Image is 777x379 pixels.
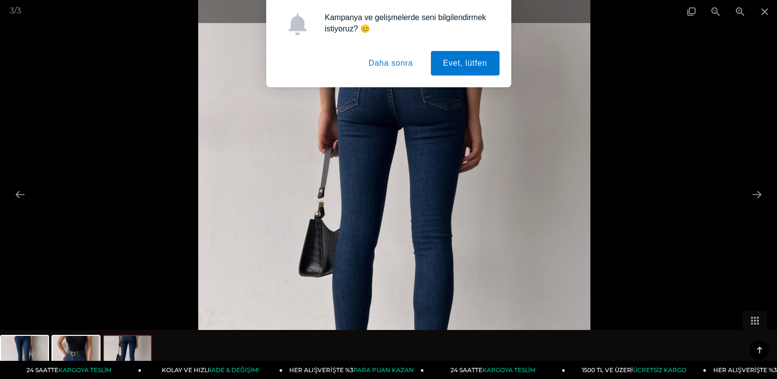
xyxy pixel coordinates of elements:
img: likrali-yuksek-bel-dar-paca-cayla-kadi-94-d82.jpg [52,336,100,373]
a: HER ALIŞVERİŞTE %3PARA PUAN KAZAN [283,361,424,379]
button: Evet, lütfen [431,51,500,76]
span: PARA PUAN KAZAN [353,366,414,374]
span: KARGOYA TESLİM [58,366,111,374]
button: Toggle thumbnails [743,311,767,330]
img: notification icon [286,13,308,35]
span: ÜCRETSİZ KARGO [633,366,686,374]
button: Daha sonra [356,51,426,76]
div: Kampanya ve gelişmelerde seni bilgilendirmek istiyoruz? 😊 [317,12,500,34]
span: İADE & DEĞİŞİM! [210,366,259,374]
img: likrali-yuksek-bel-dar-paca-cayla-kadi-c-9238.jpg [104,336,151,373]
span: KARGOYA TESLİM [482,366,535,374]
a: KOLAY VE HIZLIİADE & DEĞİŞİM! [141,361,282,379]
img: likrali-yuksek-bel-dar-paca-cayla-kadi-621e2a.jpg [1,336,48,373]
a: 24 SAATTEKARGOYA TESLİM [424,361,565,379]
a: 1500 TL VE ÜZERİÜCRETSİZ KARGO [565,361,706,379]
